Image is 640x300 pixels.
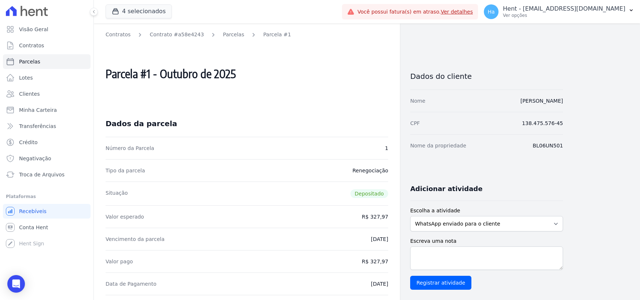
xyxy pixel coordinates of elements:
[488,9,494,14] span: Ha
[3,220,91,235] a: Conta Hent
[19,106,57,114] span: Minha Carteira
[3,135,91,150] a: Crédito
[19,155,51,162] span: Negativação
[357,8,473,16] span: Você possui fatura(s) em atraso.
[3,204,91,219] a: Recebíveis
[106,213,144,220] dt: Valor esperado
[106,119,177,128] div: Dados da parcela
[521,98,563,104] a: [PERSON_NAME]
[410,97,425,105] dt: Nome
[371,280,388,288] dd: [DATE]
[410,120,420,127] dt: CPF
[3,167,91,182] a: Troca de Arquivos
[410,207,563,215] label: Escolha a atividade
[106,41,236,106] h2: Parcela #1 - Outubro de 2025
[410,142,466,149] dt: Nome da propriedade
[106,167,145,174] dt: Tipo da parcela
[7,275,25,293] div: Open Intercom Messenger
[410,276,471,290] input: Registrar atividade
[263,31,291,39] a: Parcela #1
[19,139,38,146] span: Crédito
[362,258,388,265] dd: R$ 327,97
[441,9,473,15] a: Ver detalhes
[19,171,65,178] span: Troca de Arquivos
[19,74,33,81] span: Lotes
[3,38,91,53] a: Contratos
[410,184,482,193] h3: Adicionar atividade
[3,54,91,69] a: Parcelas
[106,4,172,18] button: 4 selecionados
[3,151,91,166] a: Negativação
[503,12,625,18] p: Ver opções
[106,144,154,152] dt: Número da Parcela
[106,31,388,39] nav: Breadcrumb
[19,26,48,33] span: Visão Geral
[3,103,91,117] a: Minha Carteira
[19,42,44,49] span: Contratos
[410,237,563,245] label: Escreva uma nota
[503,5,625,12] p: Hent - [EMAIL_ADDRESS][DOMAIN_NAME]
[362,213,388,220] dd: R$ 327,97
[3,70,91,85] a: Lotes
[106,31,130,39] a: Contratos
[106,189,128,198] dt: Situação
[19,208,47,215] span: Recebíveis
[19,224,48,231] span: Conta Hent
[533,142,563,149] dd: BL06UN501
[350,189,389,198] span: Depositado
[385,144,388,152] dd: 1
[3,119,91,133] a: Transferências
[223,31,244,39] a: Parcelas
[6,192,88,201] div: Plataformas
[352,167,388,174] dd: Renegociação
[410,72,563,81] h3: Dados do cliente
[150,31,204,39] a: Contrato #a58e4243
[106,280,157,288] dt: Data de Pagamento
[19,90,40,98] span: Clientes
[106,235,165,243] dt: Vencimento da parcela
[19,122,56,130] span: Transferências
[371,235,388,243] dd: [DATE]
[106,258,133,265] dt: Valor pago
[3,22,91,37] a: Visão Geral
[522,120,563,127] dd: 138.475.576-45
[19,58,40,65] span: Parcelas
[478,1,640,22] button: Ha Hent - [EMAIL_ADDRESS][DOMAIN_NAME] Ver opções
[3,87,91,101] a: Clientes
